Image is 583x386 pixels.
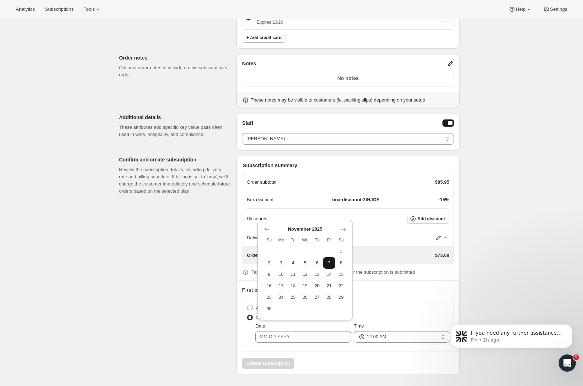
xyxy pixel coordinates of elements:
[290,260,296,266] span: 4
[287,269,299,280] button: Tuesday November 11 2025
[263,269,275,280] button: Sunday November 9 2025
[247,179,276,186] p: Order subtotal
[243,162,454,169] p: Subscription summary
[299,234,311,246] th: Wednesday
[278,283,284,289] span: 17
[335,246,347,257] button: Saturday November 1 2025
[311,257,323,269] button: Thursday November 6 2025
[326,272,332,277] span: 14
[335,269,347,280] button: Saturday November 15 2025
[326,260,332,266] span: 7
[407,214,449,224] button: Add discount
[263,292,275,303] button: Sunday November 23 2025
[119,156,231,163] p: Confirm and create subscription
[439,196,449,203] p: -15%
[255,331,351,343] input: MM-DD-YYYY
[11,4,39,14] button: Analytics
[255,323,265,329] span: Date
[247,252,270,259] p: Order total
[314,295,320,300] span: 27
[275,280,287,292] button: Monday November 17 2025
[16,6,35,12] span: Analytics
[242,60,256,67] span: Notes
[299,280,311,292] button: Wednesday November 19 2025
[442,119,454,127] button: Staff Selector
[323,292,335,303] button: Friday November 28 2025
[302,272,308,277] span: 12
[251,269,415,276] p: Taxes, if applicable are calculated by Shopify after the subscription is submitted
[242,119,253,127] span: Staff
[287,292,299,303] button: Tuesday November 25 2025
[278,237,284,243] span: Mo
[79,4,106,14] button: Tools
[275,292,287,303] button: Monday November 24 2025
[119,124,231,138] p: These attributes add specific key value pairs often used in wine, hospitality, and compliance.
[435,179,449,186] p: $85.95
[287,257,299,269] button: Tuesday November 4 2025
[266,260,272,266] span: 2
[262,224,272,234] button: Show previous month, October 2025
[247,75,449,82] p: No notes
[516,6,525,12] span: Help
[275,269,287,280] button: Monday November 10 2025
[573,354,579,360] span: 5
[257,19,300,25] p: Expires 10/26
[266,295,272,300] span: 23
[119,64,231,79] p: Optional order notes to include on this subscription's order
[539,4,572,14] button: Settings
[275,234,287,246] th: Monday
[323,234,335,246] th: Friday
[314,260,320,266] span: 6
[311,280,323,292] button: Thursday November 20 2025
[504,4,537,14] button: Help
[275,257,287,269] button: Monday November 3 2025
[311,292,323,303] button: Thursday November 27 2025
[287,234,299,246] th: Tuesday
[323,280,335,292] button: Friday November 21 2025
[119,54,231,61] p: Order notes
[311,269,323,280] button: Thursday November 13 2025
[326,283,332,289] span: 21
[247,215,267,222] p: Discounts
[335,292,347,303] button: Saturday November 29 2025
[278,260,284,266] span: 3
[440,309,583,367] iframe: Intercom notifications message
[287,280,299,292] button: Tuesday November 18 2025
[290,237,296,243] span: Tu
[246,35,281,41] span: + Add credit card
[299,257,311,269] button: Wednesday November 5 2025
[242,286,454,293] p: First order schedule
[41,4,78,14] button: Subscriptions
[247,234,273,241] p: Delivery rate
[266,272,272,277] span: 9
[335,234,347,246] th: Saturday
[263,257,275,269] button: Sunday November 2 2025
[326,295,332,300] span: 28
[435,252,449,259] p: $73.08
[338,224,349,234] button: Show next month, December 2025
[302,295,308,300] span: 26
[559,354,576,372] iframe: Intercom live chat
[290,295,296,300] span: 25
[263,280,275,292] button: Sunday November 16 2025
[338,260,345,266] span: 8
[302,237,308,243] span: We
[323,269,335,280] button: Friday November 14 2025
[256,305,303,310] span: Attempt first order now
[314,283,320,289] span: 20
[31,28,124,34] p: Message from Fin, sent 2h ago
[314,237,320,243] span: Th
[45,6,74,12] span: Subscriptions
[31,21,123,62] span: If you need any further assistance with resolving the order error or understanding the issue, I’m...
[314,272,320,277] span: 13
[263,234,275,246] th: Sunday
[326,237,332,243] span: Fr
[290,272,296,277] span: 11
[278,272,284,277] span: 10
[299,292,311,303] button: Wednesday November 26 2025
[84,6,95,12] span: Tools
[550,6,567,12] span: Settings
[299,269,311,280] button: Wednesday November 12 2025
